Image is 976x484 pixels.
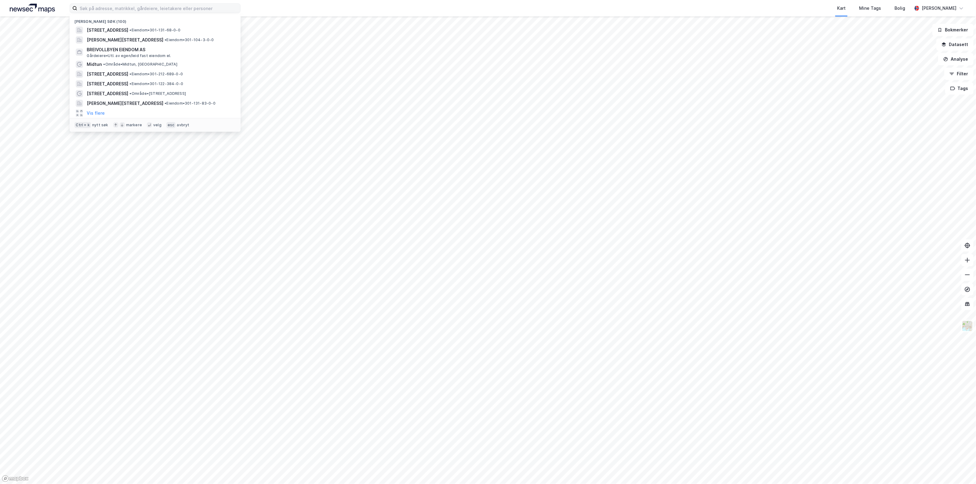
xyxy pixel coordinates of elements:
[10,4,55,13] img: logo.a4113a55bc3d86da70a041830d287a7e.svg
[945,455,976,484] iframe: Chat Widget
[922,5,956,12] div: [PERSON_NAME]
[92,123,108,127] div: nytt søk
[837,5,846,12] div: Kart
[153,123,161,127] div: velg
[129,91,131,96] span: •
[129,81,131,86] span: •
[70,14,241,25] div: [PERSON_NAME] søk (100)
[87,109,105,117] button: Vis flere
[177,123,189,127] div: avbryt
[87,53,171,58] span: Gårdeiere • Utl. av egen/leid fast eiendom el.
[87,46,233,53] span: BREIVOLLBYEN EIENDOM AS
[165,38,214,42] span: Eiendom • 301-104-3-0-0
[129,72,131,76] span: •
[894,5,905,12] div: Bolig
[129,91,186,96] span: Område • [STREET_ADDRESS]
[87,70,128,78] span: [STREET_ADDRESS]
[129,28,131,32] span: •
[165,101,166,106] span: •
[87,80,128,88] span: [STREET_ADDRESS]
[87,61,102,68] span: Midtun
[165,101,216,106] span: Eiendom • 301-131-83-0-0
[87,100,163,107] span: [PERSON_NAME][STREET_ADDRESS]
[166,122,176,128] div: esc
[87,90,128,97] span: [STREET_ADDRESS]
[859,5,881,12] div: Mine Tags
[77,4,240,13] input: Søk på adresse, matrikkel, gårdeiere, leietakere eller personer
[74,122,91,128] div: Ctrl + k
[103,62,105,66] span: •
[165,38,166,42] span: •
[87,36,163,44] span: [PERSON_NAME][STREET_ADDRESS]
[129,28,180,33] span: Eiendom • 301-131-68-0-0
[103,62,177,67] span: Område • Midtun, [GEOGRAPHIC_DATA]
[126,123,142,127] div: markere
[129,72,183,77] span: Eiendom • 301-212-689-0-0
[87,27,128,34] span: [STREET_ADDRESS]
[129,81,183,86] span: Eiendom • 301-122-384-0-0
